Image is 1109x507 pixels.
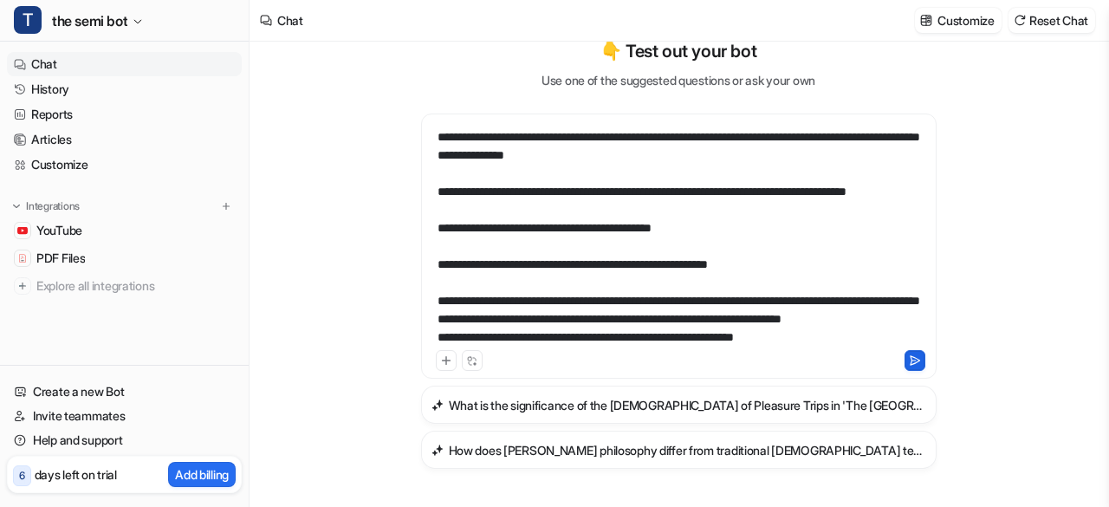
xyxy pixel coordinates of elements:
span: the semi bot [52,9,127,33]
span: T [14,6,42,34]
span: YouTube [36,222,82,239]
a: Invite teammates [7,404,242,428]
button: How does Wang's philosophy differ from traditional Confucian teachings?How does [PERSON_NAME] phi... [421,431,937,469]
img: menu_add.svg [220,200,232,212]
a: YouTubeYouTube [7,218,242,243]
h3: What is the significance of the [DEMOGRAPHIC_DATA] of Pleasure Trips in 'The [GEOGRAPHIC_DATA]'? [449,396,926,414]
p: 6 [19,468,25,484]
a: Chat [7,52,242,76]
button: What is the significance of the God of Pleasure Trips in 'The Peony Pavilion'?What is the signifi... [421,386,937,424]
img: YouTube [17,225,28,236]
a: Reports [7,102,242,127]
a: Help and support [7,428,242,452]
p: days left on trial [35,465,117,484]
a: Create a new Bot [7,380,242,404]
img: How does Wang's philosophy differ from traditional Confucian teachings? [431,444,444,457]
button: Reset Chat [1008,8,1095,33]
img: PDF Files [17,253,28,263]
a: History [7,77,242,101]
a: PDF FilesPDF Files [7,246,242,270]
p: Add billing [175,465,229,484]
a: Customize [7,153,242,177]
button: Customize [915,8,1001,33]
img: What is the significance of the God of Pleasure Trips in 'The Peony Pavilion'? [431,399,444,412]
p: Use one of the suggested questions or ask your own [542,71,815,89]
img: explore all integrations [14,277,31,295]
span: PDF Files [36,250,85,267]
span: Explore all integrations [36,272,235,300]
p: 👇 Test out your bot [600,38,756,64]
img: expand menu [10,200,23,212]
img: customize [920,14,932,27]
h3: How does [PERSON_NAME] philosophy differ from traditional [DEMOGRAPHIC_DATA] teachings? [449,441,926,459]
p: Integrations [26,199,80,213]
a: Explore all integrations [7,274,242,298]
a: Articles [7,127,242,152]
img: reset [1014,14,1026,27]
div: Chat [277,11,303,29]
p: Customize [937,11,994,29]
button: Add billing [168,462,236,487]
button: Integrations [7,198,85,215]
